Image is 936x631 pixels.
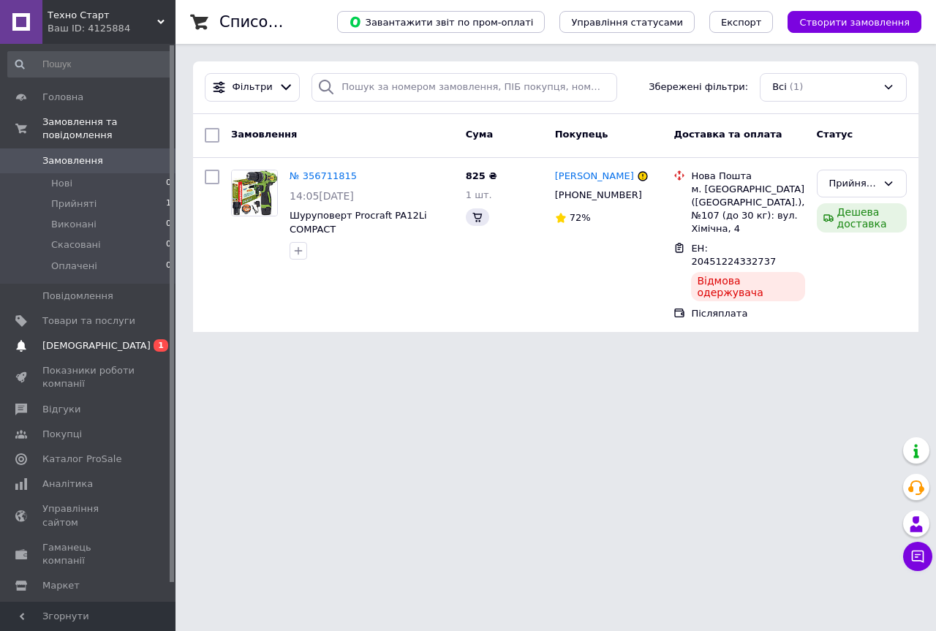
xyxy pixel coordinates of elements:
[42,339,151,352] span: [DEMOGRAPHIC_DATA]
[219,13,368,31] h1: Список замовлень
[691,170,804,183] div: Нова Пошта
[42,116,175,142] span: Замовлення та повідомлення
[48,9,157,22] span: Техно Старт
[48,22,175,35] div: Ваш ID: 4125884
[166,260,171,273] span: 0
[42,314,135,328] span: Товари та послуги
[42,477,93,491] span: Аналітика
[42,453,121,466] span: Каталог ProSale
[42,364,135,390] span: Показники роботи компанії
[349,15,533,29] span: Завантажити звіт по пром-оплаті
[709,11,774,33] button: Експорт
[799,17,910,28] span: Створити замовлення
[466,170,497,181] span: 825 ₴
[552,186,645,205] div: [PHONE_NUMBER]
[231,129,297,140] span: Замовлення
[51,238,101,252] span: Скасовані
[166,238,171,252] span: 0
[817,129,853,140] span: Статус
[166,197,171,211] span: 1
[691,272,804,301] div: Відмова одержувача
[42,502,135,529] span: Управління сайтом
[466,129,493,140] span: Cума
[290,190,354,202] span: 14:05[DATE]
[691,307,804,320] div: Післяплата
[903,542,932,571] button: Чат з покупцем
[555,170,634,184] a: [PERSON_NAME]
[649,80,748,94] span: Збережені фільтри:
[571,17,683,28] span: Управління статусами
[42,91,83,104] span: Головна
[673,129,782,140] span: Доставка та оплата
[829,176,877,192] div: Прийнято
[466,189,492,200] span: 1 шт.
[312,73,617,102] input: Пошук за номером замовлення, ПІБ покупця, номером телефону, Email, номером накладної
[559,11,695,33] button: Управління статусами
[555,129,608,140] span: Покупець
[42,403,80,416] span: Відгуки
[166,218,171,231] span: 0
[788,11,921,33] button: Створити замовлення
[51,218,97,231] span: Виконані
[290,210,427,235] a: Шуруповерт Procraft PA12Li COMPACT
[233,80,273,94] span: Фільтри
[42,428,82,441] span: Покупці
[51,177,72,190] span: Нові
[691,183,804,236] div: м. [GEOGRAPHIC_DATA] ([GEOGRAPHIC_DATA].), №107 (до 30 кг): вул. Хімічна, 4
[232,170,277,216] img: Фото товару
[337,11,545,33] button: Завантажити звіт по пром-оплаті
[51,197,97,211] span: Прийняті
[42,541,135,567] span: Гаманець компанії
[772,80,787,94] span: Всі
[691,243,776,268] span: ЕН: 20451224332737
[51,260,97,273] span: Оплачені
[166,177,171,190] span: 0
[154,339,168,352] span: 1
[790,81,803,92] span: (1)
[42,290,113,303] span: Повідомлення
[42,154,103,167] span: Замовлення
[570,212,591,223] span: 72%
[817,203,907,233] div: Дешева доставка
[231,170,278,216] a: Фото товару
[721,17,762,28] span: Експорт
[7,51,173,78] input: Пошук
[42,579,80,592] span: Маркет
[290,170,357,181] a: № 356711815
[773,16,921,27] a: Створити замовлення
